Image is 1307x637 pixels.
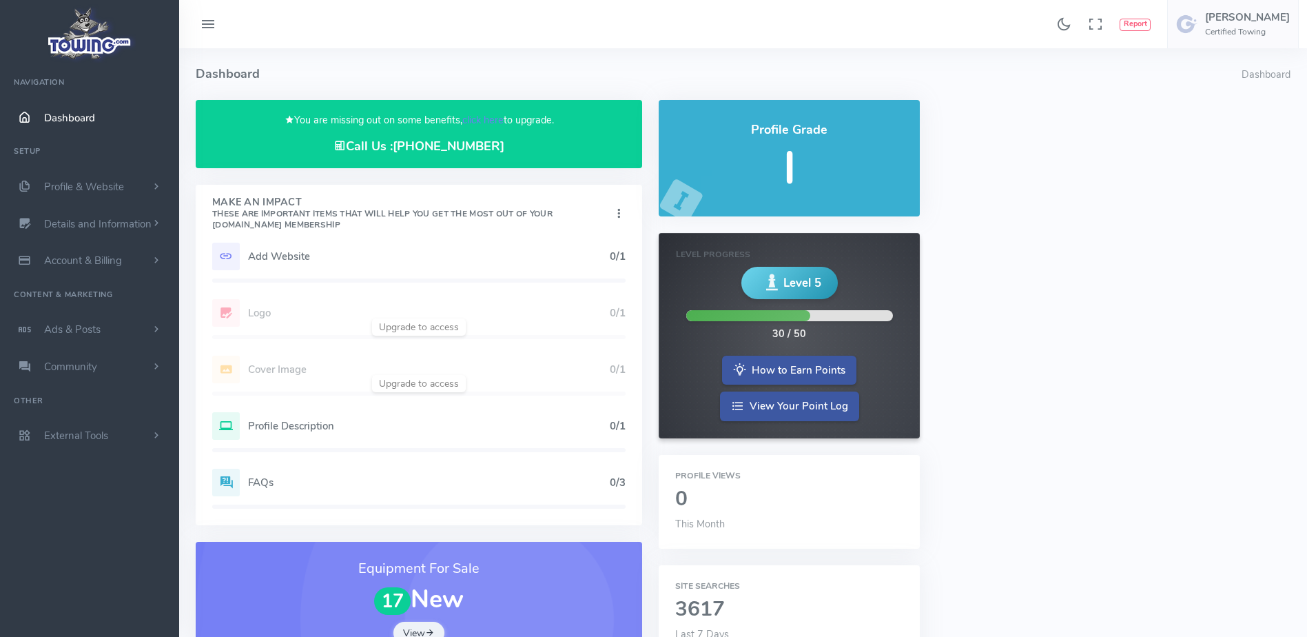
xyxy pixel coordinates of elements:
h4: Make An Impact [212,197,612,230]
h6: Certified Towing [1205,28,1290,37]
span: Details and Information [44,217,152,231]
h6: Site Searches [675,582,903,591]
h5: [PERSON_NAME] [1205,12,1290,23]
h4: Call Us : [212,139,626,154]
span: Dashboard [44,111,95,125]
p: You are missing out on some benefits, to upgrade. [212,112,626,128]
li: Dashboard [1242,68,1290,83]
h5: 0/3 [610,477,626,488]
small: These are important items that will help you get the most out of your [DOMAIN_NAME] Membership [212,208,553,230]
img: user-image [1176,13,1198,35]
h3: Equipment For Sale [212,558,626,579]
span: Community [44,360,97,374]
img: logo [43,4,136,63]
h5: I [675,144,903,193]
a: View Your Point Log [720,392,859,421]
div: 30 / 50 [772,327,806,342]
h4: Dashboard [196,48,1242,100]
h5: FAQs [248,477,610,488]
span: Level 5 [783,274,821,292]
span: External Tools [44,429,108,443]
h4: Profile Grade [675,123,903,137]
span: Profile & Website [44,180,124,194]
a: click here [462,113,504,127]
button: Report [1120,19,1151,31]
h5: Add Website [248,251,610,262]
h5: 0/1 [610,421,626,432]
h6: Level Progress [676,250,903,259]
h2: 3617 [675,598,903,621]
h5: 0/1 [610,251,626,262]
h1: New [212,586,626,615]
span: 17 [374,587,411,616]
a: How to Earn Points [722,356,856,385]
h5: Profile Description [248,421,610,432]
h2: 0 [675,488,903,511]
span: Ads & Posts [44,323,101,336]
a: [PHONE_NUMBER] [393,138,504,154]
span: This Month [675,517,725,531]
h6: Profile Views [675,472,903,481]
span: Account & Billing [44,254,122,267]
